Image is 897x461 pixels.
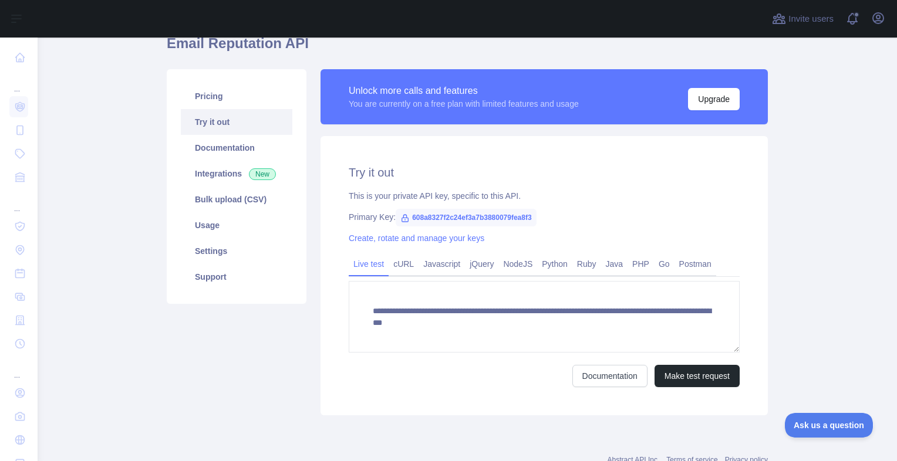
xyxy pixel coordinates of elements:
[181,161,292,187] a: Integrations New
[349,164,740,181] h2: Try it out
[389,255,419,273] a: cURL
[349,84,579,98] div: Unlock more calls and features
[181,109,292,135] a: Try it out
[785,413,874,438] iframe: Toggle Customer Support
[181,187,292,212] a: Bulk upload (CSV)
[181,135,292,161] a: Documentation
[181,238,292,264] a: Settings
[249,168,276,180] span: New
[181,264,292,290] a: Support
[675,255,716,273] a: Postman
[349,190,740,202] div: This is your private API key, specific to this API.
[537,255,572,273] a: Python
[349,255,389,273] a: Live test
[628,255,654,273] a: PHP
[419,255,465,273] a: Javascript
[349,211,740,223] div: Primary Key:
[181,212,292,238] a: Usage
[349,98,579,110] div: You are currently on a free plan with limited features and usage
[167,34,768,62] h1: Email Reputation API
[572,255,601,273] a: Ruby
[601,255,628,273] a: Java
[396,209,537,226] span: 608a8327f2c24ef3a7b3880079fea8f3
[654,255,675,273] a: Go
[9,357,28,380] div: ...
[655,365,740,387] button: Make test request
[181,83,292,109] a: Pricing
[349,233,484,243] a: Create, rotate and manage your keys
[465,255,498,273] a: jQuery
[688,88,740,110] button: Upgrade
[572,365,648,387] a: Documentation
[9,190,28,213] div: ...
[9,70,28,94] div: ...
[770,9,836,28] button: Invite users
[788,12,834,26] span: Invite users
[498,255,537,273] a: NodeJS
